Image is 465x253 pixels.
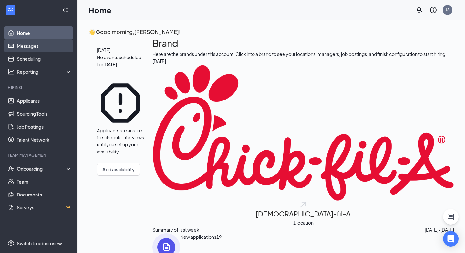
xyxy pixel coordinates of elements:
[17,201,72,214] a: SurveysCrown
[17,26,72,39] a: Home
[17,52,72,65] a: Scheduling
[17,69,72,75] div: Reporting
[152,36,454,50] h1: Brand
[8,165,14,172] svg: UserCheck
[97,127,144,155] div: Applicants are unable to schedule interviews until you set up your availability.
[152,65,454,201] img: Chick-fil-A
[17,165,67,172] div: Onboarding
[443,231,459,247] div: Open Intercom Messenger
[8,240,14,247] svg: Settings
[256,208,351,219] h2: [DEMOGRAPHIC_DATA]-fil-A
[17,107,72,120] a: Sourcing Tools
[88,28,454,36] h3: 👋 Good morning, [PERSON_NAME] !
[293,219,314,226] span: 1 location
[8,85,71,90] div: Hiring
[7,6,14,13] svg: WorkstreamLogo
[299,201,307,208] img: open.6027fd2a22e1237b5b06.svg
[88,5,111,16] h1: Home
[17,94,72,107] a: Applicants
[446,7,450,13] div: JS
[17,39,72,52] a: Messages
[17,188,72,201] a: Documents
[152,50,454,65] div: Here are the brands under this account. Click into a brand to see your locations, managers, job p...
[8,69,14,75] svg: Analysis
[62,7,69,13] svg: Collapse
[152,226,199,233] span: Summary of last week
[8,153,71,158] div: Team Management
[97,54,144,68] span: No events scheduled for [DATE] .
[17,240,62,247] div: Switch to admin view
[443,209,459,225] button: ChatActive
[429,6,437,14] svg: QuestionInfo
[97,79,144,127] svg: Error
[415,6,423,14] svg: Notifications
[447,213,455,221] svg: ChatActive
[97,47,144,54] span: [DATE]
[17,175,72,188] a: Team
[17,133,72,146] a: Talent Network
[17,120,72,133] a: Job Postings
[425,226,454,233] span: [DATE] - [DATE]
[97,163,140,176] button: Add availability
